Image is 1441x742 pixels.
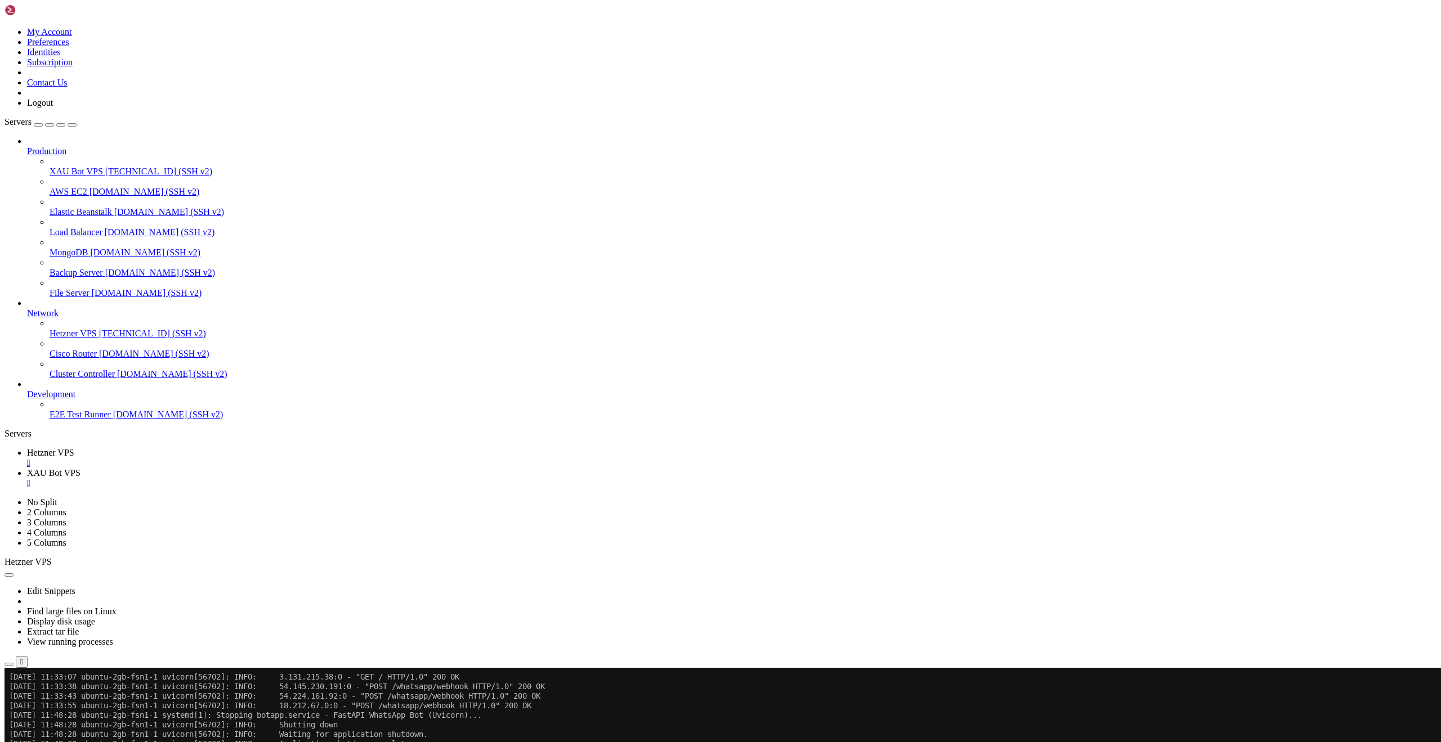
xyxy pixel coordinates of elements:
[5,129,1295,138] x-row: [DATE] 11:48:29 ubuntu-2gb-fsn1-1 uvicorn[56756]: INFO: Started server process [56756]
[5,14,1295,24] x-row: [DATE] 11:33:38 ubuntu-2gb-fsn1-1 uvicorn[56702]: INFO: 54.145.230.191:0 - "POST /whatsapp/webhoo...
[27,507,66,517] a: 2 Columns
[5,387,1295,397] x-row: -d: command not found
[50,227,102,237] span: Load Balancer
[113,410,223,419] span: [DOMAIN_NAME] (SSH v2)
[50,237,1436,258] li: MongoDB [DOMAIN_NAME] (SSH v2)
[50,258,1436,278] li: Backup Server [DOMAIN_NAME] (SSH v2)
[27,586,75,596] a: Edit Snippets
[5,119,1295,129] x-row: [DATE] 11:48:28 ubuntu-2gb-fsn1-1 systemd[1]: Started botapp.service - FastAPI WhatsApp Bot (Uvic...
[5,234,1295,244] x-row: -d: command not found
[27,617,95,626] a: Display disk usage
[20,658,23,666] div: 
[50,278,1436,298] li: File Server [DOMAIN_NAME] (SSH v2)
[5,14,9,24] div: (0, 1)
[5,588,1295,597] x-row: {"detail":[{"type":"missing","loc":["body","From"],"msg":"Field required","input":null},{"type":"...
[50,288,1436,298] a: File Server [DOMAIN_NAME] (SSH v2)
[105,268,216,277] span: [DOMAIN_NAME] (SSH v2)
[50,187,87,196] span: AWS EC2
[27,478,1436,488] a: 
[5,301,1295,311] x-row: {"detail":[{"type":"missing","loc":["body","From"],"msg":"Field required","input":null},{"type":"...
[5,607,1295,617] x-row: (venv) root@ubuntu-2gb-fsn1-1:/opt/botapp# curl -s -X POST [URL][DOMAIN_NAME] \
[27,468,1436,488] a: XAU Bot VPS
[99,329,206,338] span: [TECHNICAL_ID] (SSH v2)
[5,110,1295,119] x-row: [DATE] 11:48:28 ubuntu-2gb-fsn1-1 systemd[1]: botapp.service: Consumed 4.836s CPU time.
[50,410,1436,420] a: E2E Test Runner [DOMAIN_NAME] (SSH v2)
[50,167,1436,177] a: XAU Bot VPS [TECHNICAL_ID] (SSH v2)
[5,429,1436,439] div: Servers
[92,288,202,298] span: [DOMAIN_NAME] (SSH v2)
[89,187,200,196] span: [DOMAIN_NAME] (SSH v2)
[5,263,1295,272] x-row: -d "From=testuser" \
[50,167,103,176] span: XAU Bot VPS
[50,187,1436,197] a: AWS EC2 [DOMAIN_NAME] (SSH v2)
[90,248,200,257] span: [DOMAIN_NAME] (SSH v2)
[5,492,1295,502] x-row: # Natural-language time
[50,156,1436,177] li: XAU Bot VPS [TECHNICAL_ID] (SSH v2)
[50,329,97,338] span: Hetzner VPS
[27,448,74,457] span: Hetzner VPS
[50,329,1436,339] a: Hetzner VPS [TECHNICAL_ID] (SSH v2)
[5,511,1295,521] x-row: curl -s -X POST [URL][TECHNICAL_ID] \
[5,282,1295,291] x-row: -d "Body=2"
[5,5,69,16] img: Shellngn
[50,207,112,217] span: Elastic Beanstalk
[5,117,77,127] a: Servers
[5,311,1295,320] x-row: -d: command not found
[27,468,80,478] span: XAU Bot VPS
[5,597,1295,607] x-row: -d: command not found
[50,318,1436,339] li: Hetzner VPS [TECHNICAL_ID] (SSH v2)
[5,167,1295,177] x-row: (venv) root@ubuntu-2gb-fsn1-1:/opt/botapp# curl -X POST [URL][DOMAIN_NAME] \
[27,389,75,399] span: Development
[5,339,1295,349] x-row: -d 'From=whatsapp:[PHONE_NUMBER]' \
[50,399,1436,420] li: E2E Test Runner [DOMAIN_NAME] (SSH v2)
[50,369,115,379] span: Cluster Controller
[27,627,79,636] a: Extract tar file
[5,205,1295,215] x-row: -d "Body=2"
[5,24,1295,33] x-row: [DATE] 11:33:43 ubuntu-2gb-fsn1-1 uvicorn[56702]: INFO: 54.224.161.92:0 - "POST /whatsapp/webhook...
[27,518,66,527] a: 3 Columns
[50,349,1436,359] a: Cisco Router [DOMAIN_NAME] (SSH v2)
[50,369,1436,379] a: Cluster Controller [DOMAIN_NAME] (SSH v2)
[5,148,1295,158] x-row: [DATE] 11:48:29 ubuntu-2gb-fsn1-1 uvicorn[56756]: INFO: Application startup complete.
[5,664,1295,674] x-row: {"detail":[{"type":"missing","loc":["body","From"],"msg":"Field required","input":null},{"type":"...
[5,397,1295,406] x-row: (venv) root@ubuntu-2gb-fsn1-1:/opt/botapp# # Show slots
[27,538,66,547] a: 5 Columns
[5,626,1295,636] x-row: -d 'From=whatsapp:[PHONE_NUMBER]' \
[50,410,111,419] span: E2E Test Runner
[5,454,1295,464] x-row: -d 'Body=book a lesson'
[5,43,1295,52] x-row: [DATE] 11:48:28 ubuntu-2gb-fsn1-1 systemd[1]: Stopping botapp.service - FastAPI WhatsApp Bot (Uvi...
[27,57,73,67] a: Subscription
[27,146,1436,156] a: Production
[5,683,1295,693] x-row: (venv) root@ubuntu-2gb-fsn1-1:/opt/botapp#
[50,268,103,277] span: Backup Server
[50,217,1436,237] li: Load Balancer [DOMAIN_NAME] (SSH v2)
[27,37,69,47] a: Preferences
[50,227,1436,237] a: Load Balancer [DOMAIN_NAME] (SSH v2)
[5,320,1295,330] x-row: (venv) root@ubuntu-2gb-fsn1-1:/opt/botapp# curl -s -X POST [URL][TECHNICAL_ID] \
[5,81,1295,91] x-row: [DATE] 11:48:28 ubuntu-2gb-fsn1-1 uvicorn[56702]: INFO: Finished server process [56702]
[27,606,117,616] a: Find large files on Linux
[50,288,89,298] span: File Server
[27,389,1436,399] a: Development
[27,458,1436,468] div: 
[5,416,1295,425] x-row: curl -s -X POST [URL][TECHNICAL_ID] \
[105,227,215,237] span: [DOMAIN_NAME] (SSH v2)
[27,637,113,646] a: View running processes
[5,158,1295,167] x-row: [DATE] 11:48:29 ubuntu-2gb-fsn1-1 uvicorn[56756]: INFO: Uvicorn running on [URL][TECHNICAL_ID] (P...
[27,528,66,537] a: 4 Columns
[27,497,57,507] a: No Split
[105,167,212,176] span: [TECHNICAL_ID] (SSH v2)
[27,308,1436,318] a: Network
[5,569,1295,578] x-row: {"detail":[{"type":"missing","loc":["body","From"],"msg":"Field required","input":null},{"type":"...
[16,656,28,668] button: 
[50,349,97,358] span: Cisco Router
[5,550,1295,559] x-row: -d 'Body=[DATE] 15:00'
[5,71,1295,81] x-row: [DATE] 11:48:28 ubuntu-2gb-fsn1-1 uvicorn[56702]: INFO: Application shutdown complete.
[27,448,1436,468] a: Hetzner VPS
[27,78,68,87] a: Contact Us
[5,435,1295,444] x-row: -d 'From=whatsapp:[PHONE_NUMBER]' \
[5,377,1295,387] x-row: {"detail":[{"type":"missing","loc":["body","From"],"msg":"Field required","input":null},{"type":"...
[27,146,66,156] span: Production
[27,47,61,57] a: Identities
